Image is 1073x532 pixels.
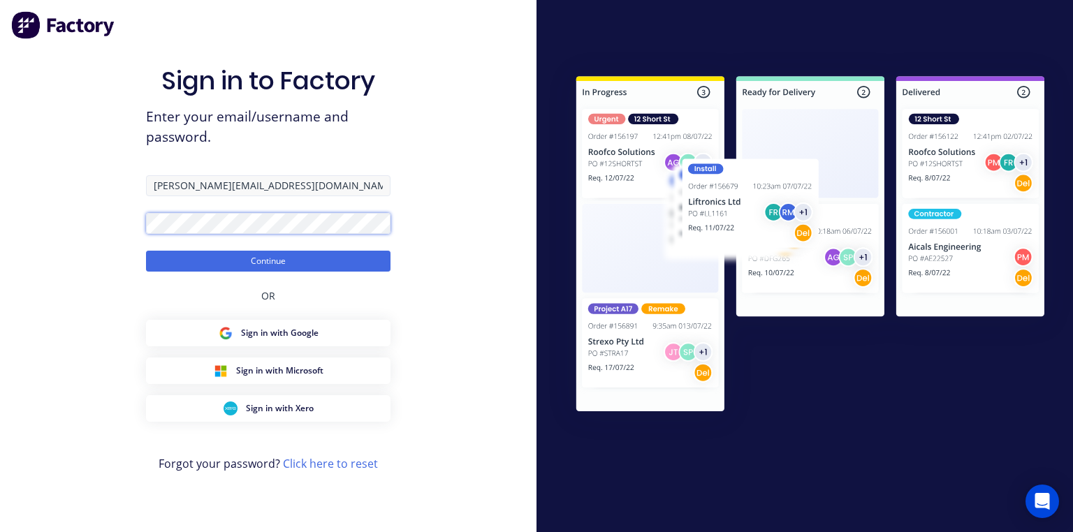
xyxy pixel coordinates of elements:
button: Continue [146,251,390,272]
div: OR [261,272,275,320]
span: Forgot your password? [159,455,378,472]
img: Xero Sign in [224,401,238,415]
span: Enter your email/username and password. [146,107,390,147]
button: Google Sign inSign in with Google [146,320,390,346]
a: Click here to reset [283,456,378,471]
input: Email/Username [146,175,390,196]
img: Factory [11,11,116,39]
span: Sign in with Microsoft [236,364,323,377]
span: Sign in with Google [241,327,319,339]
span: Sign in with Xero [246,402,314,415]
h1: Sign in to Factory [161,66,375,96]
img: Microsoft Sign in [214,364,228,378]
img: Sign in [548,50,1073,442]
button: Microsoft Sign inSign in with Microsoft [146,357,390,384]
button: Xero Sign inSign in with Xero [146,395,390,422]
img: Google Sign in [219,326,233,340]
div: Open Intercom Messenger [1025,485,1059,518]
